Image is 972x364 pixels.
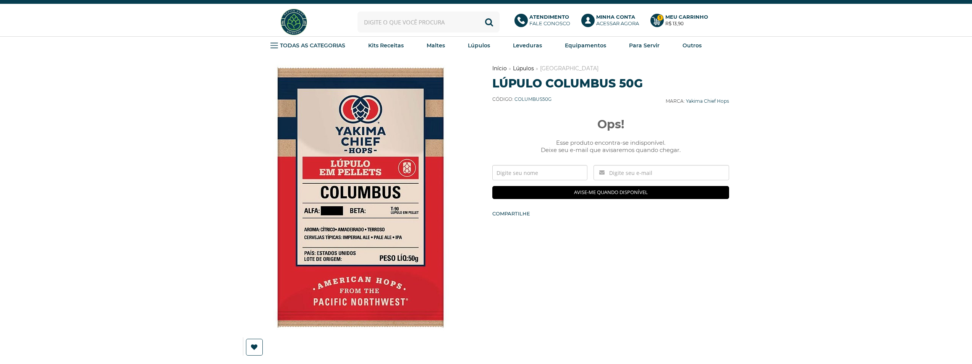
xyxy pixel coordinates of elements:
[513,65,534,72] a: Lúpulos
[479,11,500,32] button: Buscar
[427,40,445,51] a: Maltes
[272,65,450,332] img: Lúpulo Columbus 50g
[686,98,729,104] a: Yakima Chief Hops
[492,139,729,154] span: Esse produto encontra-se indisponível. Deixe seu e-mail que avisaremos quando chegar.
[280,42,345,49] strong: TODAS AS CATEGORIAS
[427,42,445,49] strong: Maltes
[514,96,552,102] span: COLUMBUS50G
[629,40,660,51] a: Para Servir
[657,15,663,21] strong: 1
[513,42,542,49] strong: Leveduras
[492,65,507,72] a: Início
[565,42,606,49] strong: Equipamentos
[368,42,404,49] strong: Kits Receitas
[280,8,308,36] img: Hopfen Haus BrewShop
[665,14,708,20] b: Meu Carrinho
[666,98,685,104] b: Marca:
[492,76,729,91] h1: Lúpulo Columbus 50g
[565,40,606,51] a: Equipamentos
[513,40,542,51] a: Leveduras
[629,42,660,49] strong: Para Servir
[492,96,513,102] b: Código:
[368,40,404,51] a: Kits Receitas
[243,339,267,356] a: Lista de Desejos
[596,14,639,27] p: Acessar agora
[596,14,635,20] b: Minha Conta
[683,40,702,51] a: Outros
[468,42,490,49] strong: Lúpulos
[529,14,570,27] p: Fale conosco
[529,14,569,20] b: Atendimento
[492,117,729,131] span: Ops!
[468,40,490,51] a: Lúpulos
[514,14,574,31] a: AtendimentoFale conosco
[665,21,684,26] strong: R$ 13,90
[492,186,729,199] input: Avise-me quando disponível
[683,42,702,49] strong: Outros
[270,40,345,51] a: TODAS AS CATEGORIAS
[492,165,587,180] input: Digite seu nome
[581,14,642,31] a: Minha ContaAcessar agora
[540,65,598,72] a: [GEOGRAPHIC_DATA]
[357,11,500,32] input: Digite o que você procura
